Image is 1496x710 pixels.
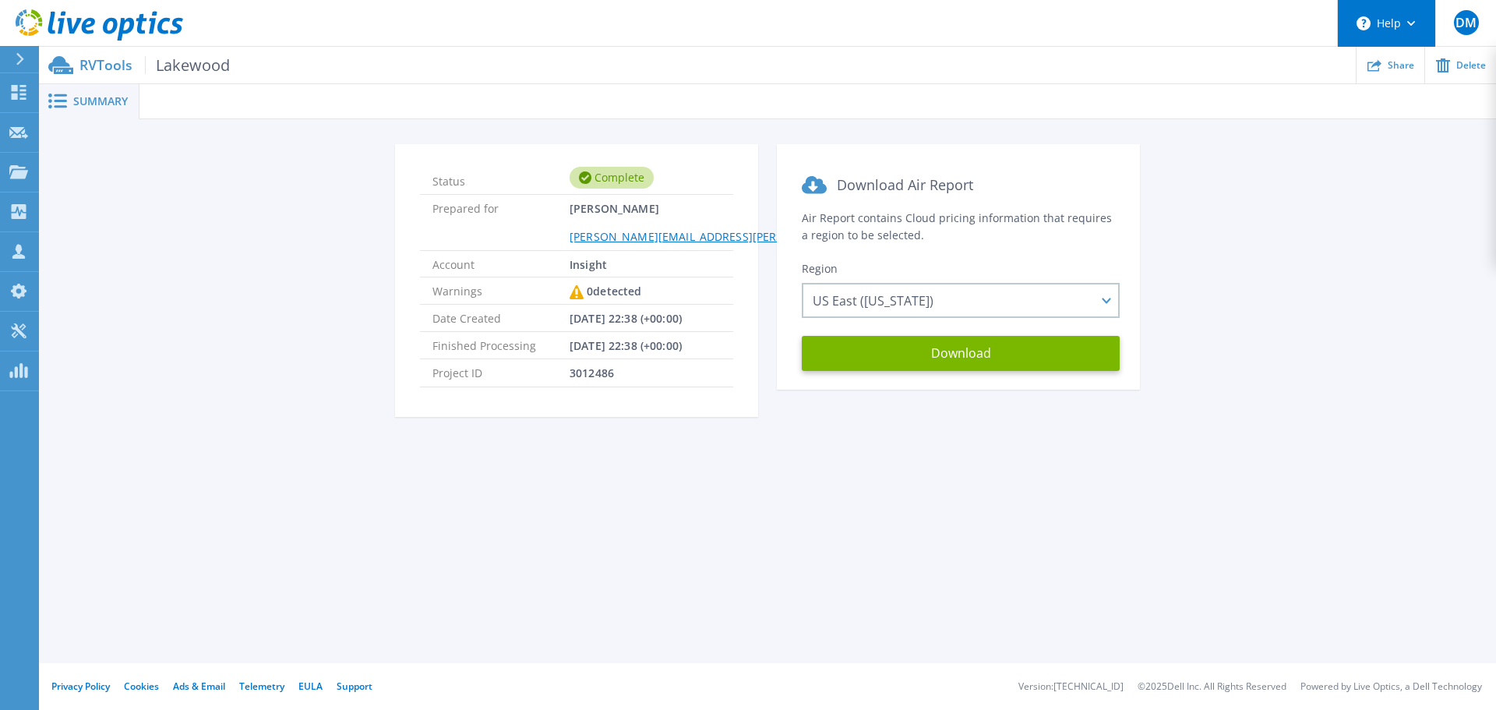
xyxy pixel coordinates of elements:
[802,336,1120,371] button: Download
[570,195,933,249] span: [PERSON_NAME]
[432,195,570,249] span: Prepared for
[1388,61,1414,70] span: Share
[239,680,284,693] a: Telemetry
[570,167,654,189] div: Complete
[337,680,372,693] a: Support
[51,680,110,693] a: Privacy Policy
[79,56,230,74] p: RVTools
[837,175,973,194] span: Download Air Report
[570,251,607,277] span: Insight
[802,261,838,276] span: Region
[802,210,1112,242] span: Air Report contains Cloud pricing information that requires a region to be selected.
[570,229,933,244] a: [PERSON_NAME][EMAIL_ADDRESS][PERSON_NAME][DOMAIN_NAME]
[432,305,570,331] span: Date Created
[432,168,570,188] span: Status
[1018,682,1124,692] li: Version: [TECHNICAL_ID]
[145,56,230,74] span: Lakewood
[173,680,225,693] a: Ads & Email
[432,332,570,359] span: Finished Processing
[1138,682,1286,692] li: © 2025 Dell Inc. All Rights Reserved
[73,96,128,107] span: Summary
[432,359,570,386] span: Project ID
[1300,682,1482,692] li: Powered by Live Optics, a Dell Technology
[432,251,570,277] span: Account
[570,332,682,359] span: [DATE] 22:38 (+00:00)
[1456,61,1486,70] span: Delete
[298,680,323,693] a: EULA
[570,305,682,331] span: [DATE] 22:38 (+00:00)
[570,359,614,386] span: 3012486
[432,277,570,304] span: Warnings
[570,277,641,306] div: 0 detected
[802,283,1120,318] div: US East ([US_STATE])
[1455,16,1477,29] span: DM
[124,680,159,693] a: Cookies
